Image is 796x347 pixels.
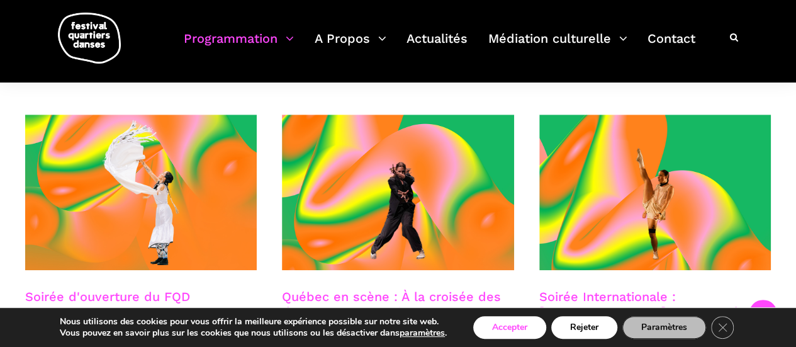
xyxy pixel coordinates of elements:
button: Accepter [473,316,546,339]
a: Soirée d'ouverture du FQD [25,289,190,304]
button: Paramètres [622,316,706,339]
a: Contact [647,28,695,65]
button: Rejeter [551,316,617,339]
a: Québec en scène : À la croisée des danse contemporaines [282,289,500,319]
a: Soirée Internationale : [GEOGRAPHIC_DATA] rencontre la Pologne - Acte I [539,289,745,334]
p: Nous utilisons des cookies pour vous offrir la meilleure expérience possible sur notre site web. [60,316,447,327]
a: Médiation culturelle [488,28,627,65]
p: Vous pouvez en savoir plus sur les cookies que nous utilisons ou les désactiver dans . [60,327,447,339]
a: A Propos [315,28,386,65]
a: Programmation [184,28,294,65]
a: Actualités [406,28,468,65]
button: Close GDPR Cookie Banner [711,316,734,339]
img: logo-fqd-med [58,13,121,64]
button: paramètres [400,327,445,339]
